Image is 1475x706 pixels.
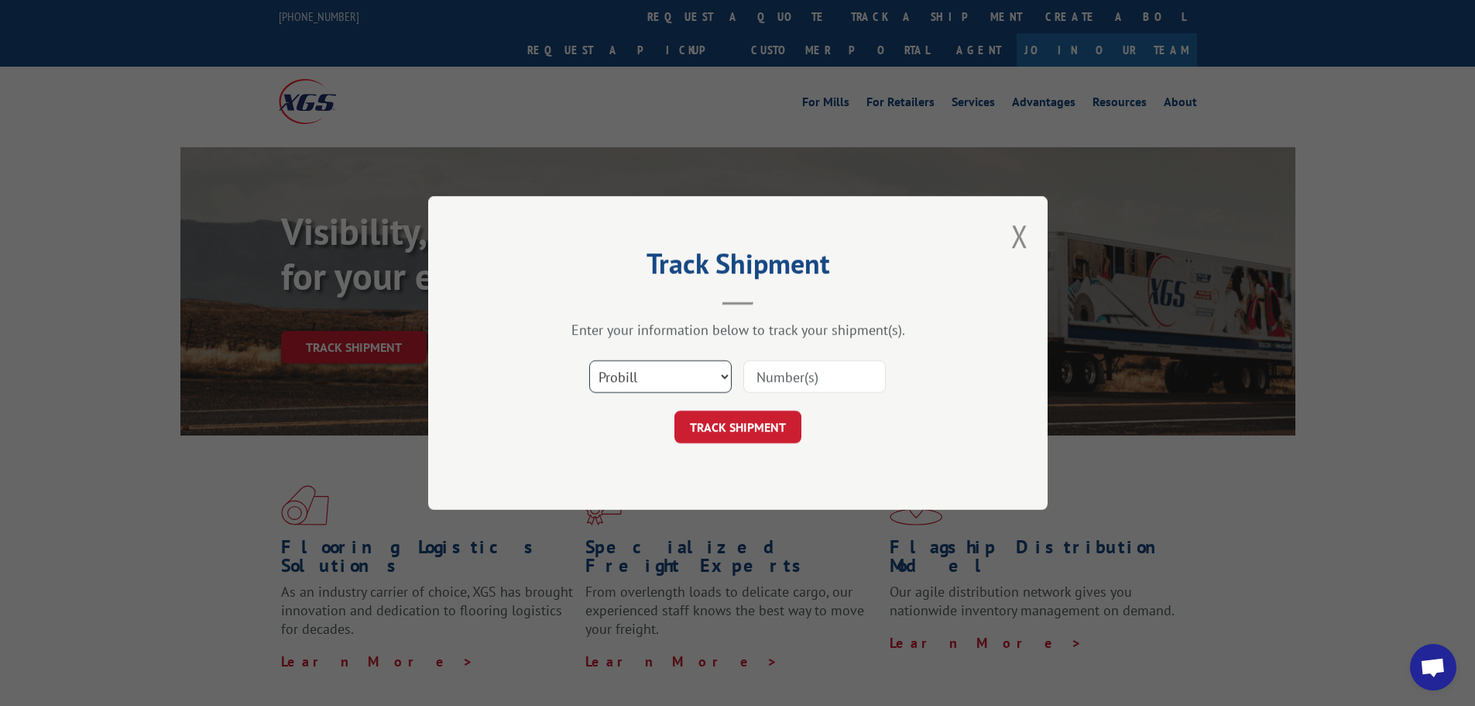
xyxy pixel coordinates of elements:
button: TRACK SHIPMENT [674,411,801,443]
div: Open chat [1410,644,1456,691]
h2: Track Shipment [506,253,970,282]
button: Close modal [1011,215,1028,257]
div: Enter your information below to track your shipment(s). [506,321,970,339]
input: Number(s) [743,360,886,393]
